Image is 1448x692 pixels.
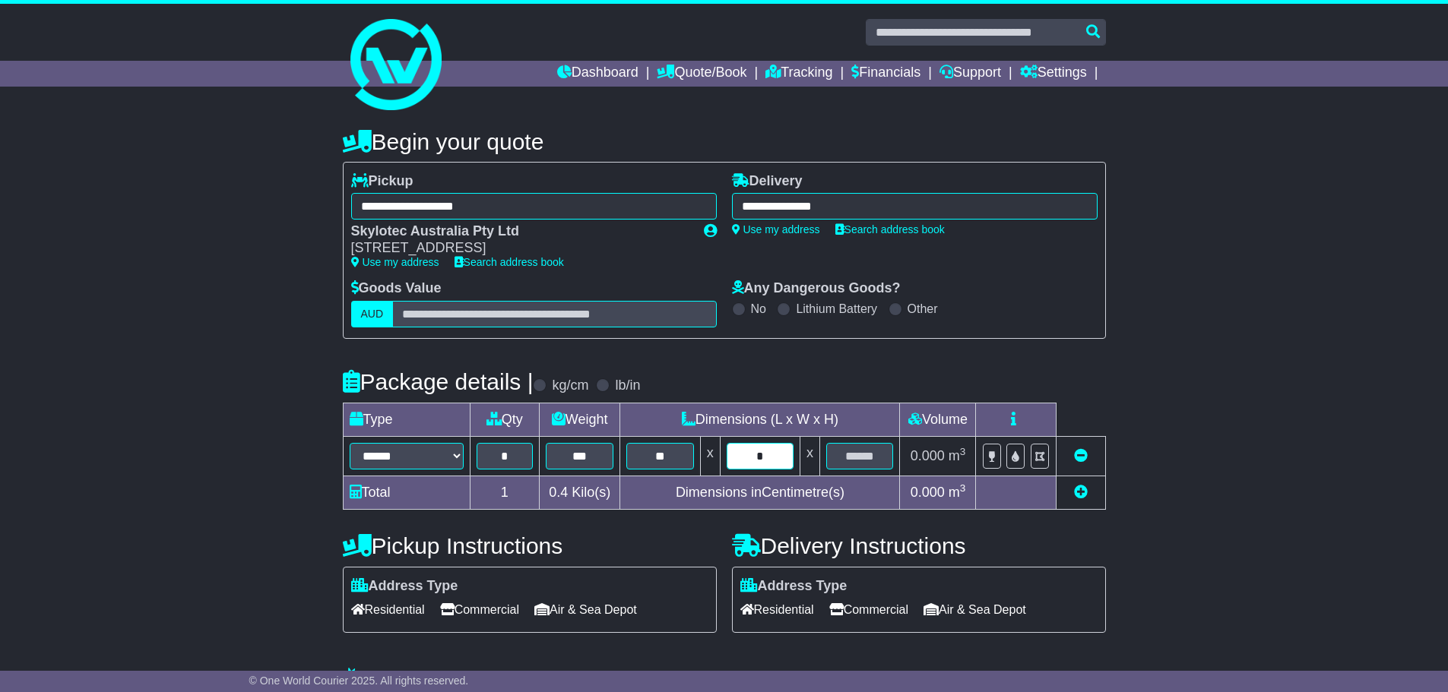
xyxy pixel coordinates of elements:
td: Qty [470,403,540,436]
a: Support [939,61,1001,87]
td: Weight [540,403,620,436]
td: Dimensions in Centimetre(s) [620,476,900,509]
td: x [800,436,820,476]
td: Volume [900,403,976,436]
span: m [949,485,966,500]
a: Tracking [765,61,832,87]
div: Skylotec Australia Pty Ltd [351,223,689,240]
label: Pickup [351,173,413,190]
a: Settings [1020,61,1087,87]
a: Financials [851,61,920,87]
span: © One World Courier 2025. All rights reserved. [249,675,469,687]
h4: Pickup Instructions [343,533,717,558]
a: Use my address [732,223,820,235]
label: Goods Value [351,280,442,297]
h4: Delivery Instructions [732,533,1106,558]
label: kg/cm [552,378,588,394]
sup: 3 [960,482,966,494]
span: 0.000 [911,448,945,463]
label: No [751,302,766,316]
span: Residential [351,598,425,621]
h4: Package details | [343,369,534,394]
label: Other [908,302,938,316]
label: Address Type [740,578,848,595]
label: lb/in [615,378,640,394]
label: Address Type [351,578,458,595]
a: Dashboard [557,61,638,87]
sup: 3 [960,446,966,457]
td: Type [343,403,470,436]
td: Dimensions (L x W x H) [620,403,900,436]
td: Total [343,476,470,509]
td: 1 [470,476,540,509]
td: Kilo(s) [540,476,620,509]
a: Search address book [835,223,945,235]
h4: Warranty & Insurance [343,667,1106,692]
span: m [949,448,966,463]
a: Use my address [351,256,439,268]
h4: Begin your quote [343,129,1106,154]
span: Air & Sea Depot [924,598,1026,621]
td: x [700,436,720,476]
span: Air & Sea Depot [534,598,637,621]
span: 0.000 [911,485,945,500]
label: Any Dangerous Goods? [732,280,901,297]
label: Delivery [732,173,803,190]
label: Lithium Battery [796,302,877,316]
a: Remove this item [1074,448,1088,463]
a: Add new item [1074,485,1088,500]
span: 0.4 [549,485,568,500]
label: AUD [351,301,394,327]
a: Quote/Book [657,61,746,87]
a: Search address book [455,256,564,268]
span: Residential [740,598,814,621]
span: Commercial [829,598,908,621]
div: [STREET_ADDRESS] [351,240,689,257]
span: Commercial [440,598,519,621]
